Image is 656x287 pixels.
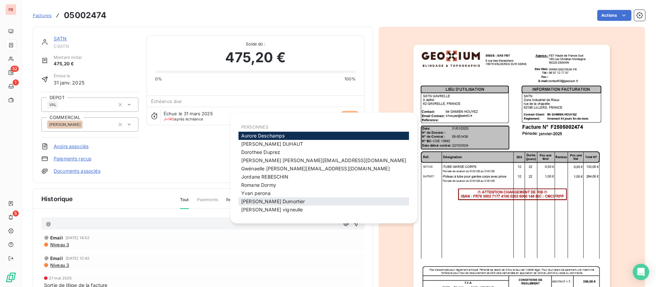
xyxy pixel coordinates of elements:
[155,76,162,82] span: 0%
[241,190,271,196] span: Yvan perona
[46,221,51,226] span: @
[597,10,631,21] button: Actions
[241,141,303,147] span: [PERSON_NAME] DUHAUT
[164,117,175,121] span: J+140
[226,197,244,208] span: Relances
[164,111,213,116] span: Échue le 31 mars 2025
[13,79,19,86] span: 1
[33,12,52,19] a: Factures
[50,262,69,268] span: Niveau 3
[180,197,189,209] span: Tout
[5,67,16,78] a: 52
[50,235,63,240] span: Email
[13,210,19,217] span: 5
[33,13,52,18] span: Factures
[54,43,138,49] span: CSATN
[340,111,360,121] span: échue
[151,99,182,104] span: Échéance due
[164,117,203,121] span: après échéance
[241,174,289,180] span: Jordane REBESCHIN
[225,47,285,68] span: 475,20 €
[241,166,390,171] span: Gwénaelle [PERSON_NAME][EMAIL_ADDRESS][DOMAIN_NAME]
[50,242,69,247] span: Niveau 3
[241,149,280,155] span: Dorothee Duprez
[41,194,73,204] span: Historique
[5,81,16,92] a: 1
[241,133,285,139] span: Aurore Deschamps
[50,256,63,261] span: Email
[49,276,72,280] span: 27 mai 2025
[66,236,90,240] span: [DATE] 14:52
[197,197,218,208] span: Paiements
[241,198,305,204] span: [PERSON_NAME] Dumortier
[66,256,90,260] span: [DATE] 12:42
[49,103,56,107] span: VAL
[241,157,406,163] span: [PERSON_NAME] [PERSON_NAME][EMAIL_ADDRESS][DOMAIN_NAME]
[155,41,356,47] span: Solde dû :
[5,272,16,283] img: Logo LeanPay
[54,168,100,174] a: Documents associés
[54,73,84,79] span: Émise le
[54,61,82,67] span: 475,20 €
[64,9,106,22] h3: 05002474
[241,124,268,130] span: PERSONNES
[241,207,303,212] span: [PERSON_NAME] vigneulle
[54,79,84,86] span: 31 janv. 2025
[344,76,356,82] span: 100%
[54,155,91,162] a: Paiements reçus
[11,66,19,72] span: 52
[54,143,88,150] a: Avoirs associés
[5,4,16,15] div: FB
[241,182,276,188] span: Romane Dormy
[54,54,82,61] span: Montant initial
[49,122,81,127] span: [PERSON_NAME]
[633,264,649,280] div: Open Intercom Messenger
[54,36,67,41] a: SATN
